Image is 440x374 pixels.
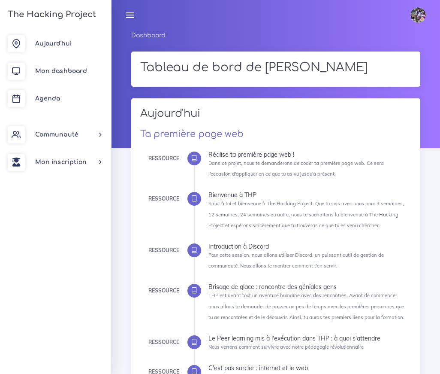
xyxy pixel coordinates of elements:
[5,10,96,19] h3: The Hacking Project
[148,194,179,204] div: Ressource
[208,335,405,341] div: Le Peer learning mis à l'exécution dans THP : à quoi s'attendre
[148,246,179,255] div: Ressource
[208,292,404,320] small: THP est avant tout un aventure humaine avec des rencontres. Avant de commencer nous allons te dem...
[208,192,405,198] div: Bienvenue à THP
[208,252,384,269] small: Pour cette session, nous allons utiliser Discord, un puissant outil de gestion de communauté. Nou...
[410,7,426,23] img: eg54bupqcshyolnhdacp.jpg
[208,152,405,158] div: Réalise ta première page web !
[131,32,166,39] a: Dashboard
[35,40,72,47] span: Aujourd'hui
[208,243,405,249] div: Introduction à Discord
[140,107,411,126] h2: Aujourd'hui
[35,159,87,165] span: Mon inscription
[208,344,364,350] small: Nous verrons comment survivre avec notre pédagogie révolutionnaire
[140,129,244,139] a: Ta première page web
[148,338,179,347] div: Ressource
[208,160,384,177] small: Dans ce projet, nous te demanderons de coder ta première page web. Ce sera l'occasion d'appliquer...
[35,95,60,102] span: Agenda
[35,68,87,74] span: Mon dashboard
[208,201,404,228] small: Salut à toi et bienvenue à The Hacking Project. Que tu sois avec nous pour 3 semaines, 12 semaine...
[35,131,78,138] span: Communauté
[148,154,179,163] div: Ressource
[140,61,411,75] h1: Tableau de bord de [PERSON_NAME]
[208,284,405,290] div: Brisage de glace : rencontre des géniales gens
[148,286,179,295] div: Ressource
[208,365,405,371] div: C'est pas sorcier : internet et le web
